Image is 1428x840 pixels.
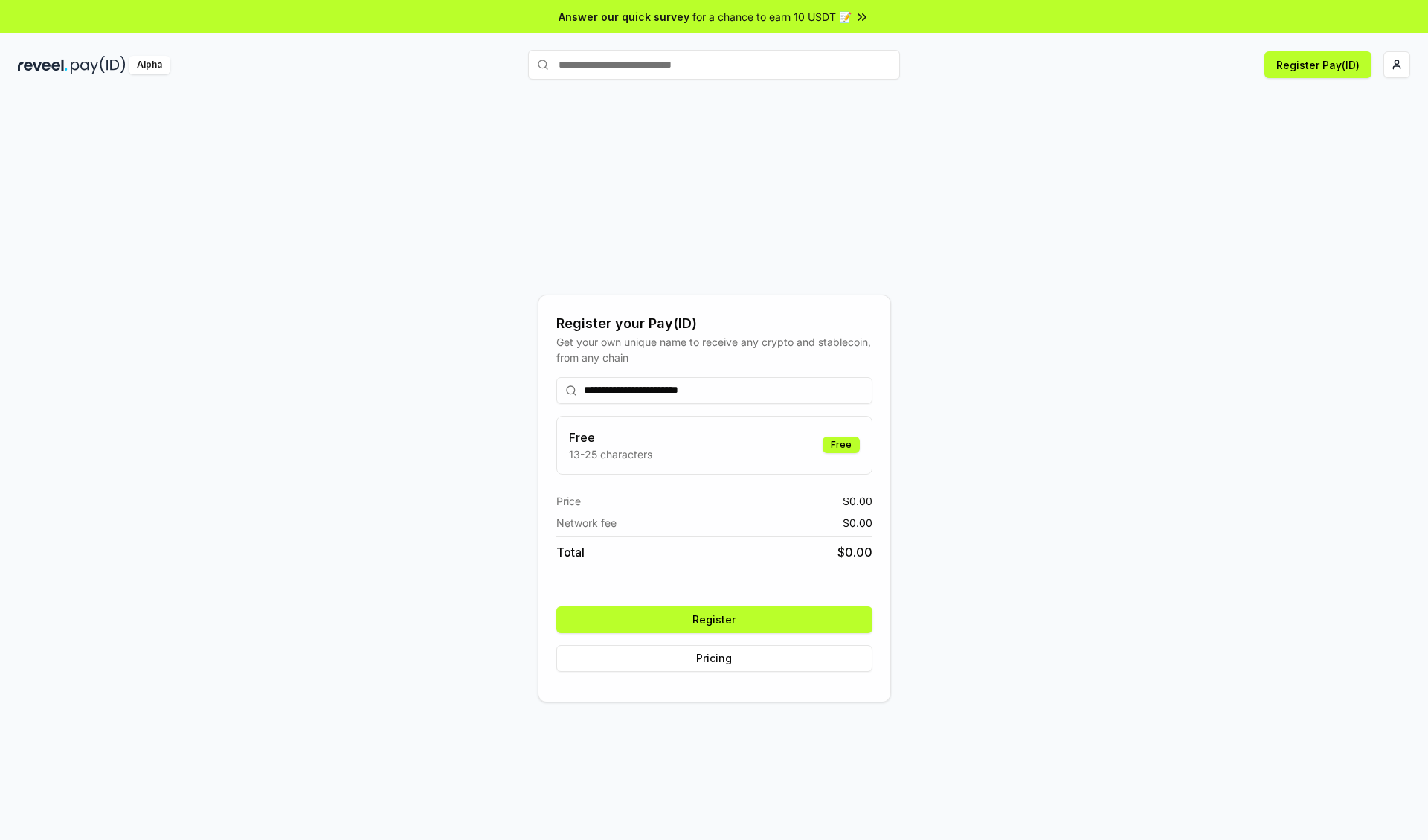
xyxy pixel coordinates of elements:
[843,493,872,509] span: $ 0.00
[556,334,872,365] div: Get your own unique name to receive any crypto and stablecoin, from any chain
[569,429,652,446] h3: Free
[843,515,872,530] span: $ 0.00
[692,9,852,25] span: for a chance to earn 10 USDT 📝
[556,606,872,633] button: Register
[556,515,617,530] span: Network fee
[129,56,170,74] div: Alpha
[556,313,872,334] div: Register your Pay(ID)
[569,446,652,462] p: 13-25 characters
[1264,51,1371,78] button: Register Pay(ID)
[71,56,126,74] img: pay_id
[556,543,585,561] span: Total
[18,56,68,74] img: reveel_dark
[556,645,872,672] button: Pricing
[559,9,689,25] span: Answer our quick survey
[837,543,872,561] span: $ 0.00
[823,437,860,453] div: Free
[556,493,581,509] span: Price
